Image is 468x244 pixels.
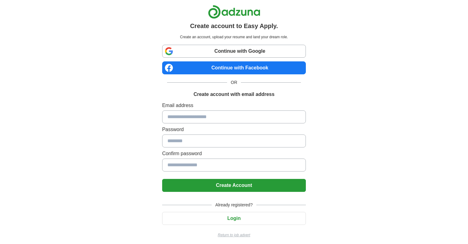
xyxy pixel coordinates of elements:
h1: Create account to Easy Apply. [190,21,278,31]
span: Already registered? [212,202,256,208]
p: Create an account, upload your resume and land your dream role. [163,34,305,40]
h1: Create account with email address [194,91,274,98]
a: Return to job advert [162,232,306,238]
button: Login [162,212,306,225]
label: Password [162,126,306,133]
label: Email address [162,102,306,109]
button: Create Account [162,179,306,192]
label: Confirm password [162,150,306,157]
span: OR [227,79,241,86]
a: Continue with Google [162,45,306,58]
img: Adzuna logo [208,5,260,19]
a: Continue with Facebook [162,61,306,74]
a: Login [162,216,306,221]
